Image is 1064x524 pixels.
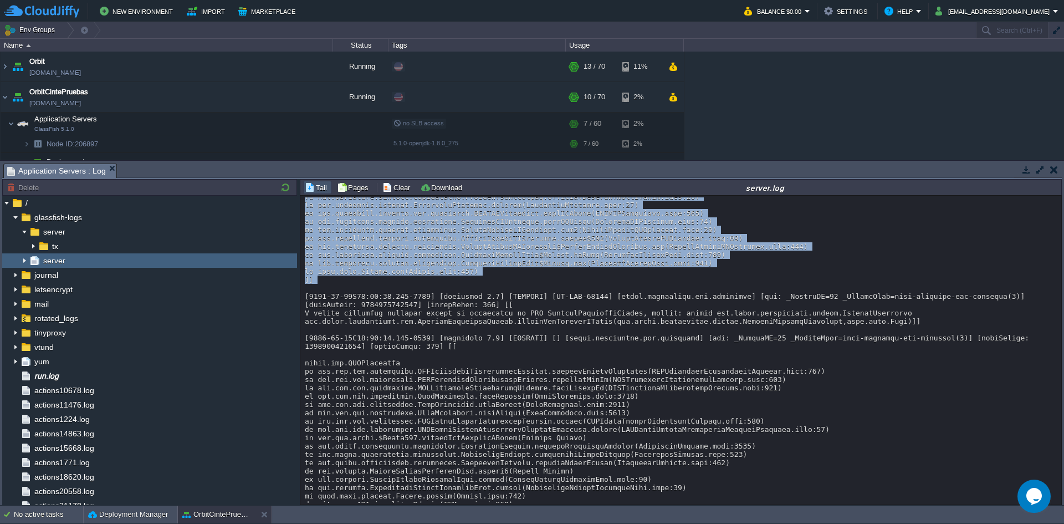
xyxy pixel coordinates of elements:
[32,429,96,439] a: actions14863.log
[32,313,80,323] a: rotated_logs
[4,22,59,38] button: Env Groups
[32,284,74,294] a: letsencrypt
[584,52,605,82] div: 13 / 70
[8,113,14,135] img: AMDAwAAAACH5BAEAAAAALAAAAAABAAEAAAICRAEAOw==
[32,472,96,482] a: actions18620.log
[32,486,96,496] a: actions20558.log
[41,256,67,266] a: server
[15,113,30,135] img: AMDAwAAAACH5BAEAAAAALAAAAAABAAEAAAICRAEAOw==
[33,115,99,123] a: Application ServersGlassFish 5.1.0
[622,113,658,135] div: 2%
[337,182,372,192] button: Pages
[41,227,67,237] a: server
[32,400,96,410] a: actions11476.log
[29,56,45,67] a: Orbit
[333,52,388,82] div: Running
[50,241,60,251] span: tx
[182,509,252,520] button: OrbitCintePruebas
[88,509,168,520] button: Deployment Manager
[884,4,916,18] button: Help
[45,139,100,149] span: 206897
[32,212,84,222] a: glassfish-logs
[420,182,465,192] button: Download
[382,182,413,192] button: Clear
[187,4,228,18] button: Import
[32,457,91,467] a: actions1771.log
[32,270,60,280] a: journal
[584,113,601,135] div: 7 / 60
[33,114,99,124] span: Application Servers
[470,183,1060,192] div: server.log
[23,198,29,208] a: /
[14,506,83,523] div: No active tasks
[45,139,100,149] a: Node ID:206897
[30,135,45,152] img: AMDAwAAAACH5BAEAAAAALAAAAAABAAEAAAICRAEAOw==
[7,182,42,192] button: Delete
[32,299,50,309] a: mail
[333,82,388,112] div: Running
[1017,480,1053,513] iframe: chat widget
[305,182,330,192] button: Tail
[32,501,96,511] a: actions21178.log
[47,140,75,148] span: Node ID:
[32,371,60,381] a: run.log
[32,357,51,367] a: yum
[622,52,658,82] div: 11%
[32,443,96,453] a: actions15668.log
[32,328,68,338] a: tinyproxy
[238,4,299,18] button: Marketplace
[393,140,458,146] span: 5.1.0-openjdk-1.8.0_275
[566,39,683,52] div: Usage
[10,52,25,82] img: AMDAwAAAACH5BAEAAAAALAAAAAABAAEAAAICRAEAOw==
[23,135,30,152] img: AMDAwAAAACH5BAEAAAAALAAAAAABAAEAAAICRAEAOw==
[23,153,30,170] img: AMDAwAAAACH5BAEAAAAALAAAAAABAAEAAAICRAEAOw==
[1,39,332,52] div: Name
[389,39,565,52] div: Tags
[393,120,444,126] span: no SLB access
[45,157,90,166] a: Deployments
[824,4,871,18] button: Settings
[29,98,81,109] a: [DOMAIN_NAME]
[622,135,658,152] div: 2%
[4,4,79,18] img: CloudJiffy
[32,342,55,352] span: vtund
[584,135,598,152] div: 7 / 60
[29,67,81,78] a: [DOMAIN_NAME]
[744,4,805,18] button: Balance $0.00
[1,52,9,82] img: AMDAwAAAACH5BAEAAAAALAAAAAABAAEAAAICRAEAOw==
[10,82,25,112] img: AMDAwAAAACH5BAEAAAAALAAAAAABAAEAAAICRAEAOw==
[32,385,96,395] a: actions10678.log
[30,153,45,170] img: AMDAwAAAACH5BAEAAAAALAAAAAABAAEAAAICRAEAOw==
[1,82,9,112] img: AMDAwAAAACH5BAEAAAAALAAAAAABAAEAAAICRAEAOw==
[26,44,31,47] img: AMDAwAAAACH5BAEAAAAALAAAAAABAAEAAAICRAEAOw==
[100,4,176,18] button: New Environment
[34,126,74,133] span: GlassFish 5.1.0
[584,82,605,112] div: 10 / 70
[29,87,88,98] a: OrbitCintePruebas
[32,414,91,424] span: actions1224.log
[334,39,388,52] div: Status
[935,4,1053,18] button: [EMAIL_ADDRESS][DOMAIN_NAME]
